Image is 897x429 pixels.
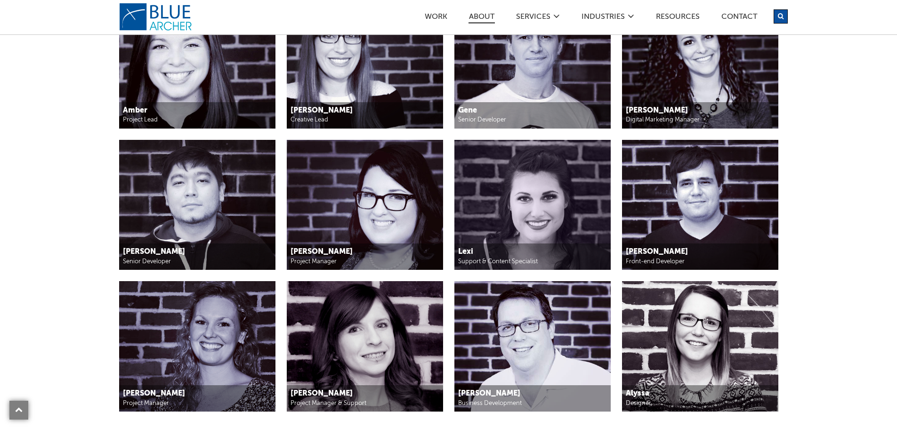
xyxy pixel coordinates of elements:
img: Alicia [287,140,443,270]
a: SERVICES [516,13,551,23]
a: ABOUT [469,13,495,24]
h5: [PERSON_NAME] [626,247,774,257]
h5: Amber [123,106,271,116]
div: Project Manager & Support [291,399,439,408]
img: Rick [454,281,611,412]
h5: [PERSON_NAME] [626,106,774,116]
h5: Lexi [458,247,606,257]
h5: Alyssa [626,389,774,399]
div: Designer [626,399,774,408]
div: Senior Developer [123,257,271,266]
h5: [PERSON_NAME] [291,247,439,257]
img: Yuri [119,140,275,270]
img: Barbara [287,281,443,412]
a: Resources [655,13,700,23]
img: Serge [622,140,778,270]
img: Alyssa [622,281,778,412]
img: Lexi [454,140,611,270]
a: Work [424,13,448,23]
div: Front-end Developer [626,257,774,266]
div: Project Lead [123,115,271,124]
a: Contact [721,13,758,23]
div: Business Development [458,399,606,408]
h5: [PERSON_NAME] [291,106,439,116]
div: Senior Developer [458,115,606,124]
a: logo [119,3,194,31]
h5: [PERSON_NAME] [123,247,271,257]
div: Digital Marketing Manager [626,115,774,124]
a: Industries [581,13,625,23]
div: Support & Content Specialist [458,257,606,266]
div: Project Manager [123,399,271,408]
h5: [PERSON_NAME] [458,389,606,399]
div: Creative Lead [291,115,439,124]
div: Project Manager [291,257,439,266]
h5: [PERSON_NAME] [123,389,271,399]
img: Kiley [119,281,275,412]
h5: Gene [458,106,606,116]
h5: [PERSON_NAME] [291,389,439,399]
